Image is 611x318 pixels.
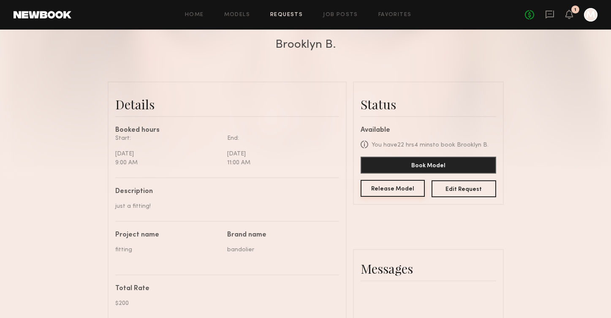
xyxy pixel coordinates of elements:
[361,157,496,174] button: Book Model
[323,12,358,18] a: Job Posts
[115,134,221,143] div: Start:
[574,8,576,12] div: 1
[224,12,250,18] a: Models
[584,8,597,22] a: M
[227,158,333,167] div: 11:00 AM
[361,96,496,113] div: Status
[115,245,221,254] div: fitting
[372,141,489,149] div: You have 22 hrs 4 mins to book Brooklyn B.
[227,245,333,254] div: bandolier
[115,127,339,134] div: Booked hours
[115,158,221,167] div: 9:00 AM
[115,285,333,292] div: Total Rate
[115,299,333,308] div: $200
[361,127,496,134] div: Available
[361,260,496,277] div: Messages
[115,202,333,211] div: just a fitting!
[275,39,336,51] div: Brooklyn B.
[270,12,303,18] a: Requests
[115,188,333,195] div: Description
[115,232,221,239] div: Project name
[185,12,204,18] a: Home
[432,180,496,197] button: Edit Request
[227,134,333,143] div: End:
[227,149,333,158] div: [DATE]
[227,232,333,239] div: Brand name
[115,149,221,158] div: [DATE]
[115,96,339,113] div: Details
[378,12,412,18] a: Favorites
[361,180,425,197] button: Release Model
